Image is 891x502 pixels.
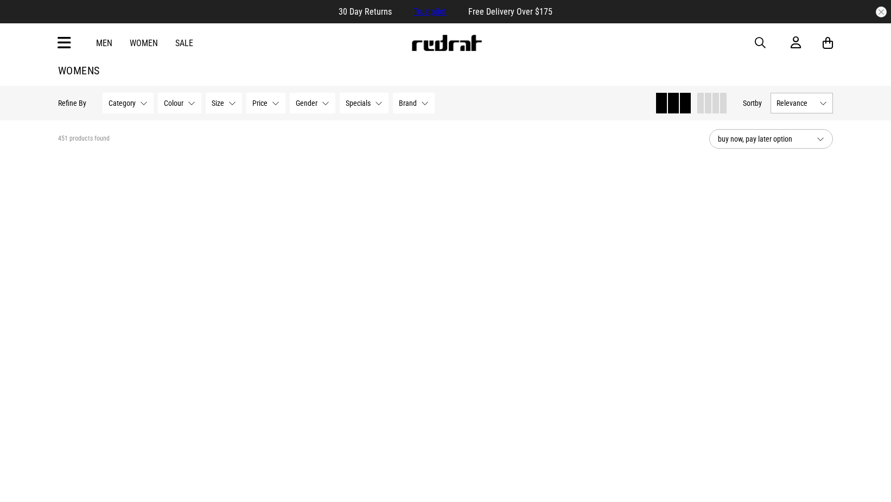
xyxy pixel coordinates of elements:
[246,93,285,113] button: Price
[175,38,193,48] a: Sale
[346,99,371,107] span: Specials
[252,99,268,107] span: Price
[771,93,833,113] button: Relevance
[399,99,417,107] span: Brand
[777,99,815,107] span: Relevance
[58,64,833,77] h1: Womens
[709,129,833,149] button: buy now, pay later option
[411,35,482,51] img: Redrat logo
[290,93,335,113] button: Gender
[339,7,392,17] span: 30 Day Returns
[340,93,389,113] button: Specials
[206,93,242,113] button: Size
[58,99,86,107] p: Refine By
[109,99,136,107] span: Category
[158,93,201,113] button: Colour
[755,99,762,107] span: by
[58,135,110,143] span: 451 products found
[130,38,158,48] a: Women
[413,7,447,17] a: Trustpilot
[743,97,762,110] button: Sortby
[718,132,808,145] span: buy now, pay later option
[103,93,154,113] button: Category
[468,7,552,17] span: Free Delivery Over $175
[164,99,183,107] span: Colour
[96,38,112,48] a: Men
[212,99,224,107] span: Size
[296,99,317,107] span: Gender
[393,93,435,113] button: Brand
